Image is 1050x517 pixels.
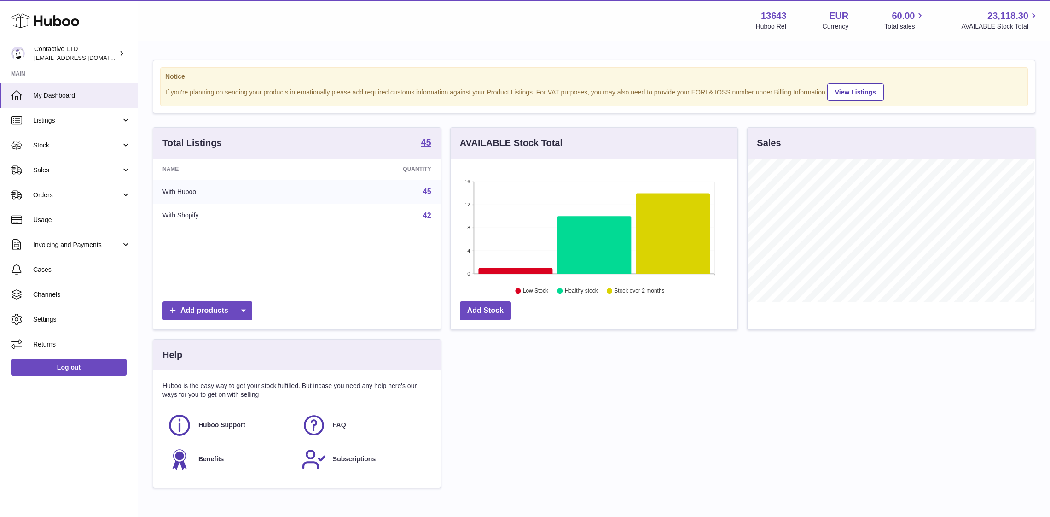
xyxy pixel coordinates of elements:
a: Huboo Support [167,413,292,438]
p: Huboo is the easy way to get your stock fulfilled. But incase you need any help here's our ways f... [162,382,431,399]
text: 4 [467,248,470,253]
text: 16 [464,179,470,184]
text: Low Stock [523,288,549,294]
div: If you're planning on sending your products internationally please add required customs informati... [165,82,1023,101]
span: Invoicing and Payments [33,241,121,249]
span: 23,118.30 [987,10,1028,22]
span: FAQ [333,421,346,429]
a: Add Stock [460,301,511,320]
span: Returns [33,340,131,349]
div: Contactive LTD [34,45,117,62]
span: Sales [33,166,121,175]
td: With Huboo [153,180,308,204]
text: 8 [467,225,470,230]
span: Total sales [884,22,925,31]
strong: Notice [165,72,1023,81]
span: Huboo Support [198,421,245,429]
div: Huboo Ref [756,22,787,31]
span: Benefits [198,455,224,464]
a: 60.00 Total sales [884,10,925,31]
th: Quantity [308,159,440,180]
span: Orders [33,191,121,200]
span: [EMAIL_ADDRESS][DOMAIN_NAME] [34,54,135,61]
span: Usage [33,216,131,224]
span: Listings [33,116,121,125]
a: 42 [423,211,431,219]
h3: AVAILABLE Stock Total [460,137,563,149]
span: 60.00 [892,10,915,22]
span: Stock [33,141,121,150]
text: 0 [467,271,470,276]
strong: 45 [421,138,431,147]
th: Name [153,159,308,180]
span: Channels [33,290,131,299]
span: Subscriptions [333,455,376,464]
a: 45 [423,188,431,195]
a: View Listings [827,83,884,101]
span: My Dashboard [33,91,131,100]
strong: EUR [829,10,848,22]
span: Cases [33,265,131,274]
span: Settings [33,315,131,324]
h3: Help [162,349,182,361]
a: Add products [162,301,252,320]
span: AVAILABLE Stock Total [961,22,1039,31]
a: 23,118.30 AVAILABLE Stock Total [961,10,1039,31]
text: 12 [464,202,470,207]
a: Log out [11,359,127,376]
text: Stock over 2 months [614,288,664,294]
div: Currency [823,22,849,31]
a: Benefits [167,447,292,472]
h3: Total Listings [162,137,222,149]
td: With Shopify [153,204,308,228]
h3: Sales [757,137,781,149]
a: Subscriptions [302,447,427,472]
img: soul@SOWLhome.com [11,47,25,60]
a: FAQ [302,413,427,438]
a: 45 [421,138,431,149]
strong: 13643 [761,10,787,22]
text: Healthy stock [565,288,598,294]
